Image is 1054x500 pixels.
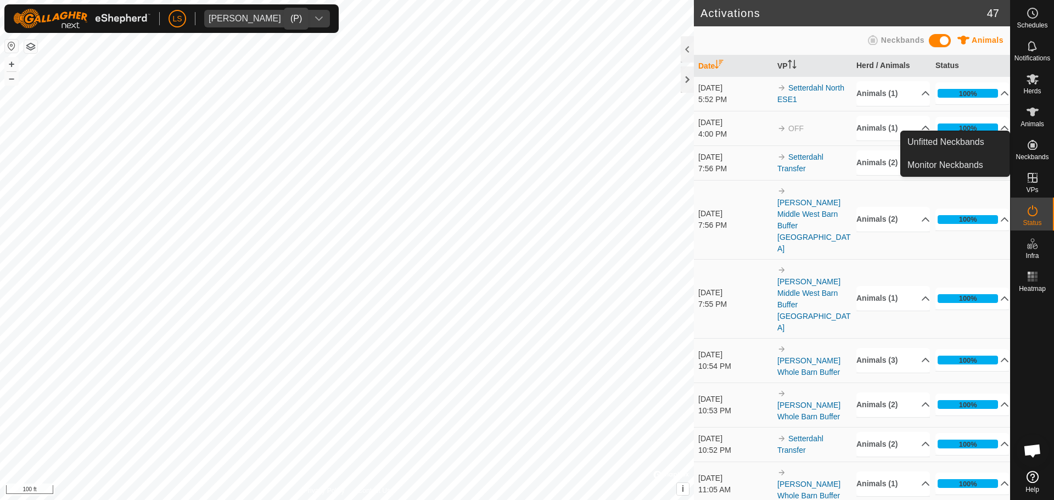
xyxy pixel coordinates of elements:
[777,434,786,443] img: arrow
[777,124,786,133] img: arrow
[698,394,772,405] div: [DATE]
[5,72,18,85] button: –
[1026,187,1038,193] span: VPs
[698,151,772,163] div: [DATE]
[1023,88,1041,94] span: Herds
[698,117,772,128] div: [DATE]
[856,432,930,457] p-accordion-header: Animals (2)
[852,55,931,77] th: Herd / Animals
[304,486,345,496] a: Privacy Policy
[5,40,18,53] button: Reset Map
[698,287,772,299] div: [DATE]
[698,82,772,94] div: [DATE]
[938,400,998,409] div: 100%
[935,473,1009,495] p-accordion-header: 100%
[935,433,1009,455] p-accordion-header: 100%
[715,61,724,70] p-sorticon: Activate to sort
[777,153,786,161] img: arrow
[938,89,998,98] div: 100%
[907,136,984,149] span: Unfitted Neckbands
[901,154,1010,176] a: Monitor Neckbands
[777,356,840,377] a: [PERSON_NAME] Whole Barn Buffer
[777,401,840,421] a: [PERSON_NAME] Whole Barn Buffer
[935,117,1009,139] p-accordion-header: 100%
[698,208,772,220] div: [DATE]
[698,299,772,310] div: 7:55 PM
[1017,22,1047,29] span: Schedules
[935,209,1009,231] p-accordion-header: 100%
[777,83,844,104] a: Setterdahl North ESE1
[773,55,852,77] th: VP
[856,348,930,373] p-accordion-header: Animals (3)
[1016,434,1049,467] div: Open chat
[935,82,1009,104] p-accordion-header: 100%
[935,349,1009,371] p-accordion-header: 100%
[938,356,998,364] div: 100%
[856,286,930,311] p-accordion-header: Animals (1)
[959,293,977,304] div: 100%
[777,434,823,454] a: Setterdahl Transfer
[777,345,786,353] img: arrow
[959,88,977,99] div: 100%
[358,486,390,496] a: Contact Us
[931,55,1010,77] th: Status
[856,116,930,141] p-accordion-header: Animals (1)
[881,36,924,44] span: Neckbands
[959,439,977,450] div: 100%
[856,471,930,496] p-accordion-header: Animals (1)
[856,207,930,232] p-accordion-header: Animals (2)
[938,440,998,448] div: 100%
[777,480,840,500] a: [PERSON_NAME] Whole Barn Buffer
[777,277,851,332] a: [PERSON_NAME] Middle West Barn Buffer [GEOGRAPHIC_DATA]
[698,128,772,140] div: 4:00 PM
[777,266,786,274] img: arrow
[698,361,772,372] div: 10:54 PM
[698,484,772,496] div: 11:05 AM
[777,389,786,398] img: arrow
[5,58,18,71] button: +
[935,288,1009,310] p-accordion-header: 100%
[777,468,786,477] img: arrow
[677,483,689,495] button: i
[13,9,150,29] img: Gallagher Logo
[694,55,773,77] th: Date
[959,214,977,224] div: 100%
[938,215,998,224] div: 100%
[972,36,1003,44] span: Animals
[698,433,772,445] div: [DATE]
[209,14,304,23] div: [PERSON_NAME] Farm
[308,10,330,27] div: dropdown trigger
[907,159,983,172] span: Monitor Neckbands
[1014,55,1050,61] span: Notifications
[698,163,772,175] div: 7:56 PM
[698,94,772,105] div: 5:52 PM
[788,124,804,133] span: OFF
[172,13,182,25] span: LS
[959,123,977,133] div: 100%
[938,123,998,132] div: 100%
[1025,486,1039,493] span: Help
[24,40,37,53] button: Map Layers
[777,198,851,253] a: [PERSON_NAME] Middle West Barn Buffer [GEOGRAPHIC_DATA]
[1023,220,1041,226] span: Status
[1025,252,1039,259] span: Infra
[938,294,998,303] div: 100%
[698,220,772,231] div: 7:56 PM
[204,10,308,27] span: Moffitt Farm
[777,153,823,173] a: Setterdahl Transfer
[1011,467,1054,497] a: Help
[959,355,977,366] div: 100%
[698,445,772,456] div: 10:52 PM
[698,473,772,484] div: [DATE]
[856,81,930,106] p-accordion-header: Animals (1)
[777,83,786,92] img: arrow
[682,484,684,493] span: i
[1019,285,1046,292] span: Heatmap
[935,394,1009,415] p-accordion-header: 100%
[777,187,786,195] img: arrow
[700,7,987,20] h2: Activations
[698,349,772,361] div: [DATE]
[1021,121,1044,127] span: Animals
[788,61,797,70] p-sorticon: Activate to sort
